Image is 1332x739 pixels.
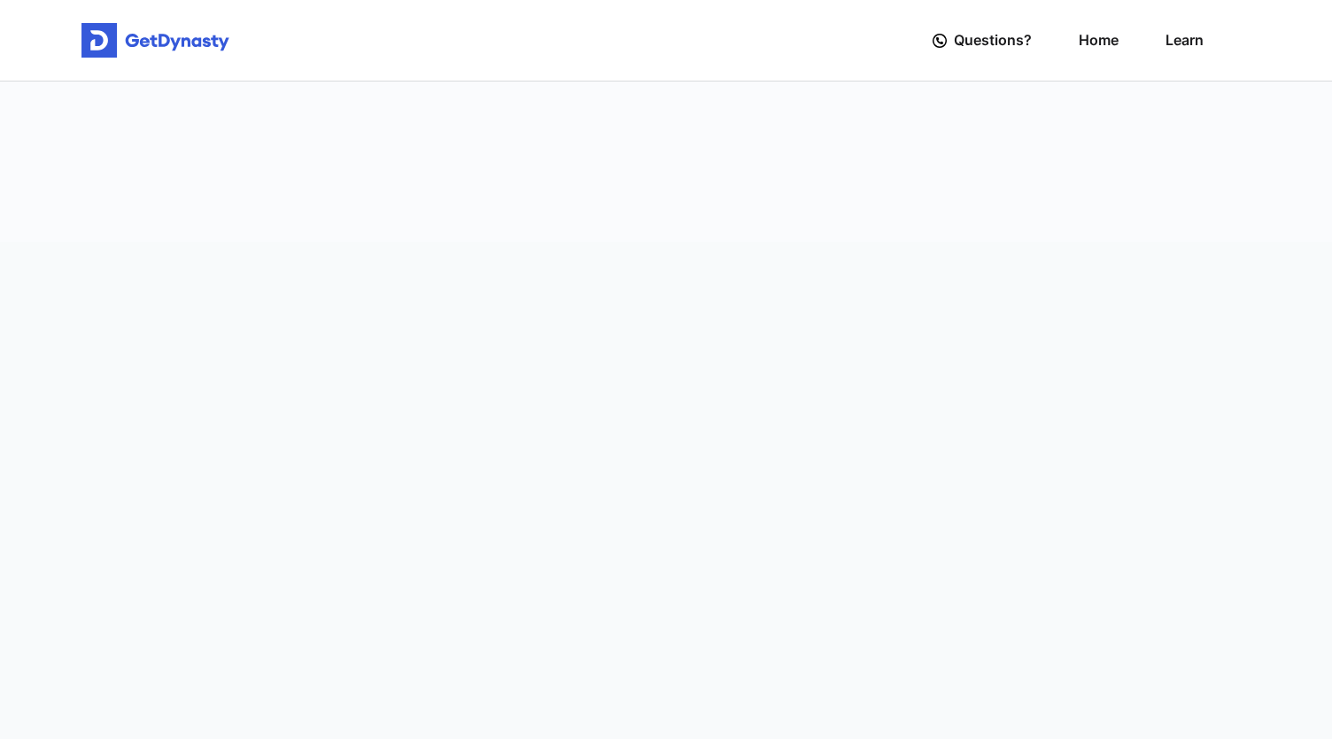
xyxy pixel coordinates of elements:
a: Home [1079,15,1119,66]
a: Questions? [933,15,1032,66]
span: Questions? [954,24,1032,57]
a: Learn [1165,15,1204,66]
img: Get started for free with Dynasty Trust Company [81,23,229,58]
